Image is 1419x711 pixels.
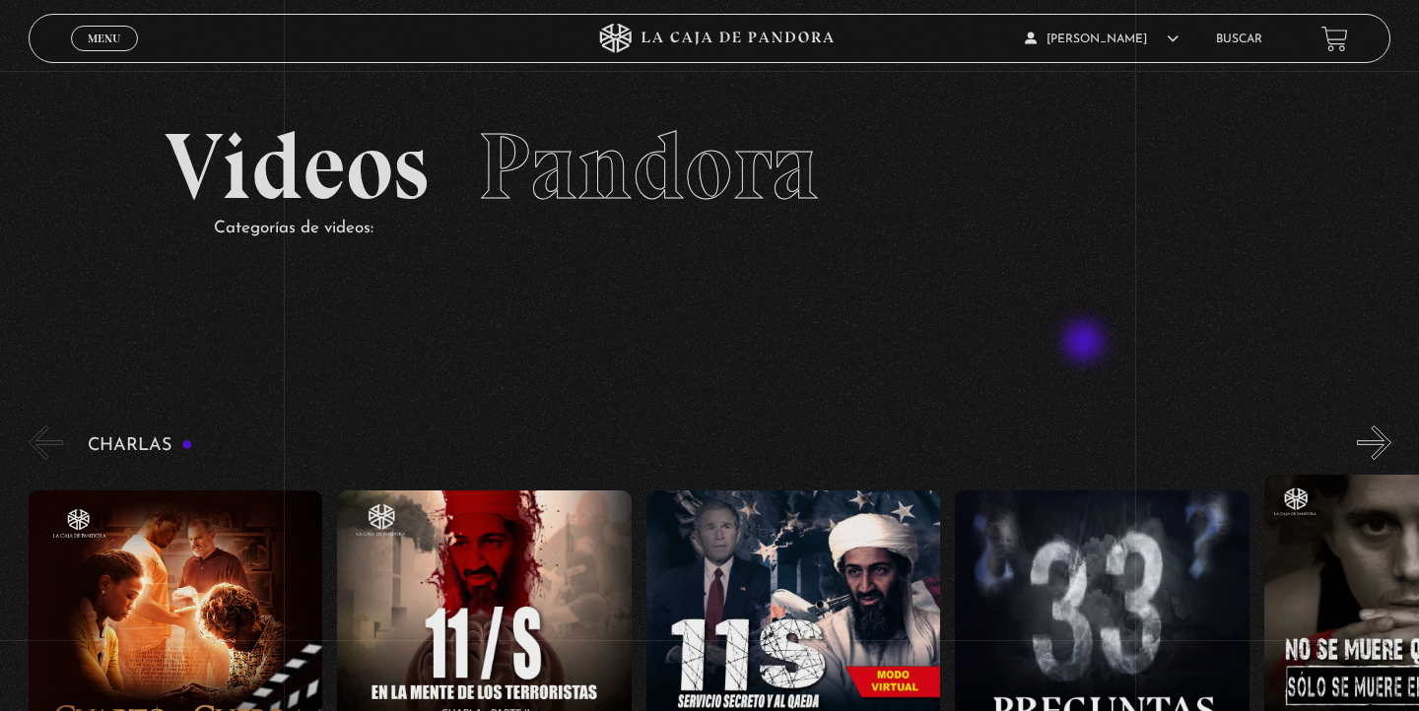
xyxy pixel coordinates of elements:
[1357,425,1391,460] button: Next
[478,110,819,223] span: Pandora
[29,425,63,460] button: Previous
[165,120,1254,214] h2: Videos
[214,214,1254,244] p: Categorías de videos:
[88,32,120,44] span: Menu
[88,436,193,455] h3: Charlas
[82,49,128,63] span: Cerrar
[1321,26,1348,52] a: View your shopping cart
[1216,33,1262,45] a: Buscar
[1025,33,1179,45] span: [PERSON_NAME]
